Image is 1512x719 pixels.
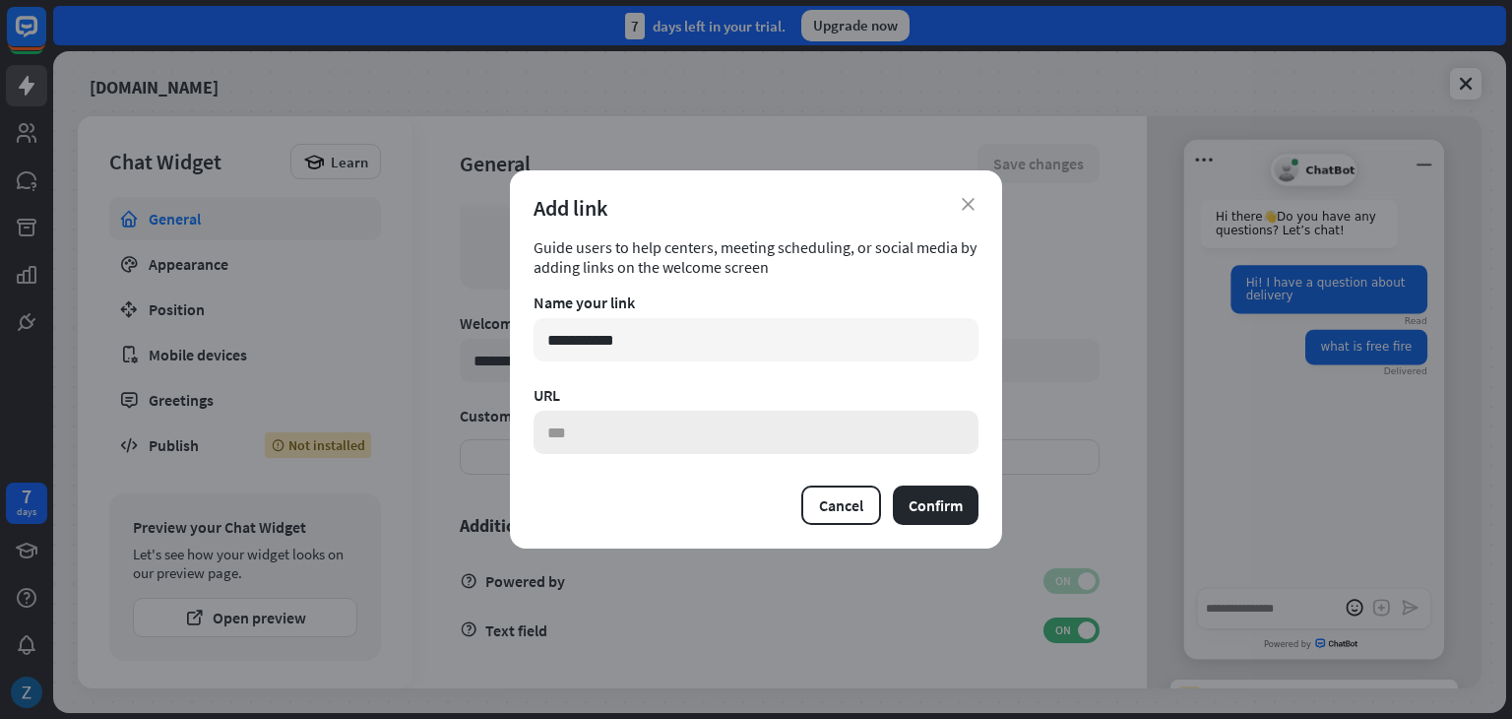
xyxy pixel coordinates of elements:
div: URL [534,385,978,405]
i: close [962,198,975,211]
div: Add link [534,194,978,222]
div: Guide users to help centers, meeting scheduling, or social media by adding links on the welcome s... [534,237,978,277]
button: Open LiveChat chat widget [16,8,75,67]
button: Cancel [801,486,881,525]
button: Confirm [893,486,978,525]
div: Name your link [534,293,978,312]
